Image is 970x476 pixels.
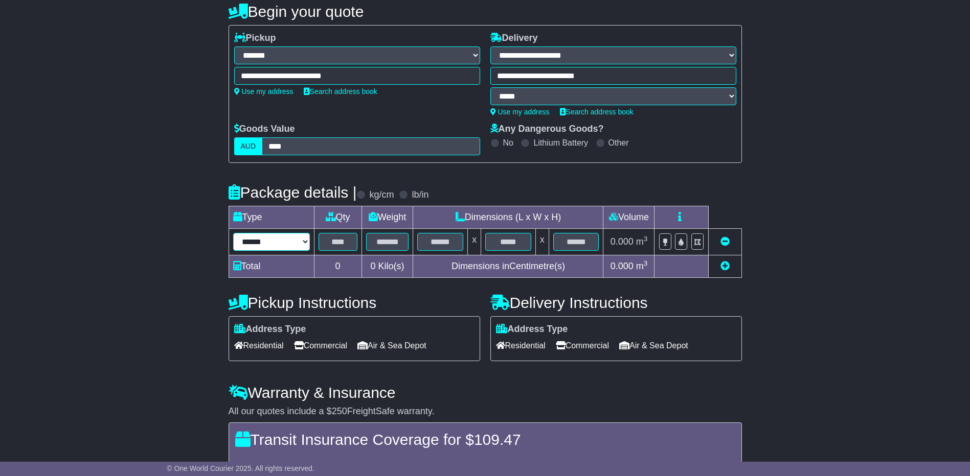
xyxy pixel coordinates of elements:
label: Address Type [234,324,306,335]
td: x [468,229,481,255]
span: Residential [234,338,284,353]
td: Weight [362,206,413,229]
sup: 3 [644,259,648,267]
h4: Begin your quote [229,3,742,20]
span: © One World Courier 2025. All rights reserved. [167,464,314,472]
h4: Warranty & Insurance [229,384,742,401]
div: All our quotes include a $ FreightSafe warranty. [229,406,742,417]
span: m [636,261,648,271]
td: Total [229,255,314,278]
label: Any Dangerous Goods? [490,124,604,135]
td: x [535,229,549,255]
a: Remove this item [720,236,730,247]
span: 0.000 [611,261,634,271]
label: Lithium Battery [533,138,588,148]
label: Goods Value [234,124,295,135]
h4: Transit Insurance Coverage for $ [235,431,735,448]
td: Qty [314,206,362,229]
td: Volume [603,206,655,229]
label: Delivery [490,33,538,44]
span: m [636,236,648,247]
label: kg/cm [369,189,394,201]
span: 0 [370,261,375,271]
span: 109.47 [474,431,521,448]
span: Air & Sea Depot [357,338,426,353]
h4: Delivery Instructions [490,294,742,311]
span: 0.000 [611,236,634,247]
a: Search address book [560,108,634,116]
label: AUD [234,137,263,155]
span: Commercial [294,338,347,353]
a: Search address book [304,87,377,96]
label: Address Type [496,324,568,335]
label: No [503,138,513,148]
a: Use my address [234,87,294,96]
span: Air & Sea Depot [619,338,688,353]
td: Kilo(s) [362,255,413,278]
span: Commercial [556,338,609,353]
td: Dimensions in Centimetre(s) [413,255,603,278]
span: 250 [332,406,347,416]
span: Residential [496,338,546,353]
label: Other [608,138,629,148]
td: 0 [314,255,362,278]
sup: 3 [644,235,648,243]
h4: Pickup Instructions [229,294,480,311]
label: lb/in [412,189,428,201]
a: Add new item [720,261,730,271]
td: Dimensions (L x W x H) [413,206,603,229]
td: Type [229,206,314,229]
label: Pickup [234,33,276,44]
h4: Package details | [229,184,357,201]
a: Use my address [490,108,550,116]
